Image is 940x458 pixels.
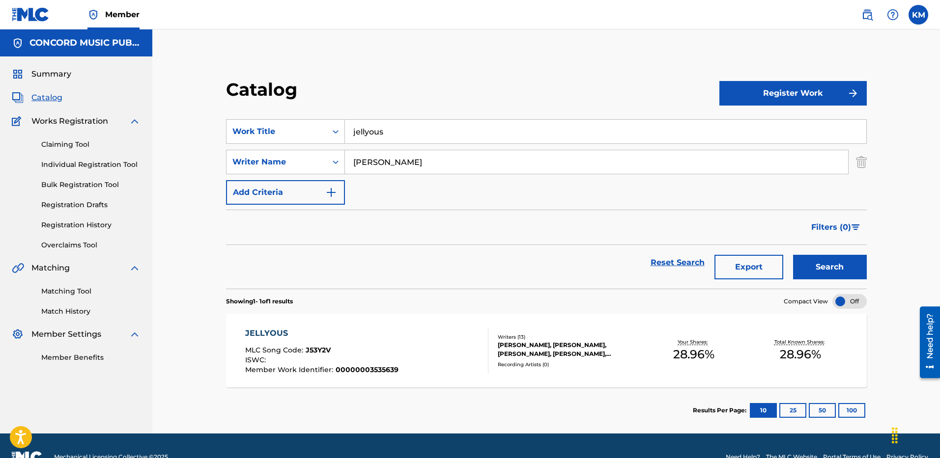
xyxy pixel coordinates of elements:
form: Search Form [226,119,867,289]
img: MLC Logo [12,7,50,22]
img: f7272a7cc735f4ea7f67.svg [847,87,859,99]
div: Writer Name [232,156,321,168]
span: Compact View [784,297,828,306]
img: Accounts [12,37,24,49]
button: 50 [809,403,836,418]
div: [PERSON_NAME], [PERSON_NAME], [PERSON_NAME], [PERSON_NAME], UNKNOWN WRITER, [PERSON_NAME], SEURAN... [498,341,641,358]
a: CatalogCatalog [12,92,62,104]
span: MLC Song Code : [245,346,306,354]
span: 28.96 % [673,346,714,363]
span: 28.96 % [780,346,821,363]
button: Filters (0) [805,215,867,240]
a: Reset Search [646,252,710,273]
a: Claiming Tool [41,139,141,150]
img: filter [852,224,860,230]
a: JELLYOUSMLC Song Code:J53Y2VISWC:Member Work Identifier:00000003535639Writers (13)[PERSON_NAME], ... [226,314,867,387]
span: Matching [31,262,70,274]
span: Member [105,9,140,20]
a: Registration History [41,220,141,230]
span: Catalog [31,92,62,104]
p: Results Per Page: [693,406,749,415]
img: search [861,9,873,21]
img: Matching [12,262,24,274]
img: Summary [12,68,24,80]
a: Registration Drafts [41,200,141,210]
img: expand [129,115,141,127]
button: Export [714,255,783,279]
button: 10 [750,403,777,418]
div: JELLYOUS [245,327,399,339]
div: User Menu [909,5,928,25]
button: Register Work [719,81,867,106]
a: Individual Registration Tool [41,160,141,170]
iframe: Resource Center [912,303,940,382]
img: Delete Criterion [856,150,867,174]
div: Recording Artists ( 0 ) [498,361,641,368]
a: Overclaims Tool [41,240,141,250]
span: ISWC : [245,355,268,364]
iframe: Chat Widget [891,411,940,458]
h5: CONCORD MUSIC PUBLISHING LLC [29,37,141,49]
img: expand [129,328,141,340]
img: Member Settings [12,328,24,340]
span: Summary [31,68,71,80]
span: Works Registration [31,115,108,127]
div: Writers ( 13 ) [498,333,641,341]
a: SummarySummary [12,68,71,80]
div: Help [883,5,903,25]
span: Member Work Identifier : [245,365,336,374]
a: Member Benefits [41,352,141,363]
div: Drag [887,421,903,450]
img: help [887,9,899,21]
p: Total Known Shares: [774,338,827,346]
h2: Catalog [226,79,302,101]
p: Showing 1 - 1 of 1 results [226,297,293,306]
button: 25 [779,403,806,418]
a: Match History [41,306,141,317]
span: 00000003535639 [336,365,399,374]
button: 100 [838,403,865,418]
img: Catalog [12,92,24,104]
a: Bulk Registration Tool [41,180,141,190]
span: Member Settings [31,328,101,340]
span: J53Y2V [306,346,331,354]
a: Matching Tool [41,286,141,296]
p: Your Shares: [678,338,710,346]
img: 9d2ae6d4665cec9f34b9.svg [325,187,337,198]
img: expand [129,262,141,274]
div: Work Title [232,126,321,137]
img: Works Registration [12,115,25,127]
img: Top Rightsholder [87,9,99,21]
span: Filters ( 0 ) [811,221,851,233]
button: Add Criteria [226,180,345,205]
button: Search [793,255,867,279]
a: Public Search [857,5,877,25]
